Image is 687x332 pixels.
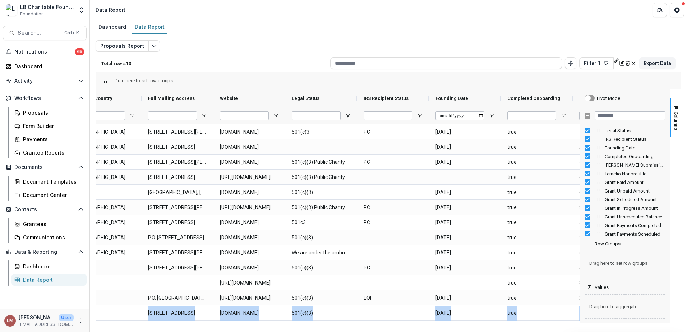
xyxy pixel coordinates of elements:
span: Legal Status [605,128,665,133]
span: Grant Unscheduled Balance [605,214,665,220]
span: true [507,260,566,275]
span: Values [595,285,609,290]
div: Payments [23,135,81,143]
span: [DOMAIN_NAME] [220,245,279,260]
span: PC [364,260,423,275]
span: Drag here to set row groups [115,78,173,83]
a: Grantees [11,218,87,230]
input: Mailing Country Filter Input [76,111,125,120]
div: LB Charitable Foundation [20,3,74,11]
span: [DOMAIN_NAME] [220,140,279,155]
span: true [507,215,566,230]
span: Row Groups [595,241,621,246]
button: Open Data & Reporting [3,246,87,258]
span: [DOMAIN_NAME] [220,260,279,275]
button: Get Help [670,3,684,17]
span: [DATE] [435,200,494,215]
span: 501(c)(3) [292,185,351,200]
input: Full Mailing Address Filter Input [148,111,197,120]
div: Grant Unpaid Amount Column [580,186,670,195]
span: Workflows [14,95,75,101]
div: Proposals [23,109,81,116]
span: 501(c)(3) [292,260,351,275]
div: Grant Payments Scheduled Column [580,230,670,238]
span: Foundation [20,11,44,17]
input: Legal Status Filter Input [292,111,341,120]
div: Temelio Grant Submission Id Column [580,161,670,169]
span: Founding Date [435,96,468,101]
span: [DATE] [435,185,494,200]
a: Data Report [11,274,87,286]
span: IRS Recipient Status [605,137,665,142]
button: Open entity switcher [77,3,87,17]
span: 501(c)(3) [292,306,351,321]
input: Website Filter Input [220,111,269,120]
span: [STREET_ADDRESS][PERSON_NAME] [148,200,207,215]
a: Dashboard [3,60,87,72]
span: We are under the umbrella of the [US_STATE][DEMOGRAPHIC_DATA]. [292,245,351,260]
span: [DATE] [435,291,494,305]
span: Grant In Progress Amount [605,206,665,211]
div: Row Groups [580,246,670,280]
button: Open Filter Menu [129,113,135,119]
span: [GEOGRAPHIC_DATA] [76,230,135,245]
a: Document Center [11,189,87,201]
button: Open Filter Menu [489,113,494,119]
span: P.O. [GEOGRAPHIC_DATA]-0427, [GEOGRAPHIC_DATA] [148,291,207,305]
span: 65 [75,48,84,55]
span: true [507,185,566,200]
span: IRS Recipient Status [364,96,409,101]
button: Delete [625,57,631,69]
span: PC [364,125,423,139]
span: Completed Onboarding [507,96,560,101]
div: Dashboard [23,263,81,270]
span: Grant Paid Amount [605,180,665,185]
span: US [76,291,135,305]
button: Open Contacts [3,204,87,215]
div: Row Groups [115,78,173,83]
button: Rename [613,57,619,64]
div: Legal Status Column [580,126,670,135]
button: More [77,317,85,325]
div: Loida Mendoza [7,318,13,323]
span: [GEOGRAPHIC_DATA] [76,155,135,170]
div: IRS Recipient Status Column [580,135,670,143]
span: Grant Unpaid Amount [605,188,665,194]
span: true [507,200,566,215]
nav: breadcrumb [93,5,128,15]
input: Filter Columns Input [595,111,665,120]
a: Document Templates [11,176,87,188]
span: [PERSON_NAME] Submission Id [605,162,665,168]
span: 501(c)(3) Public Charity [292,155,351,170]
span: [GEOGRAPHIC_DATA] [76,245,135,260]
button: default [631,57,636,69]
span: [DATE] [435,245,494,260]
p: User [59,314,74,321]
span: 501(c)(3) [292,291,351,305]
span: Grant Payments Completed [605,223,665,228]
div: Grant Paid Amount Column [580,178,670,186]
div: Data Report [23,276,81,283]
span: [DATE] [435,306,494,321]
span: [DOMAIN_NAME] [220,155,279,170]
span: Documents [14,164,75,170]
span: Website [220,96,238,101]
span: [GEOGRAPHIC_DATA], [GEOGRAPHIC_DATA] [148,185,207,200]
div: Grantee Reports [23,149,81,156]
span: 501(c)(3) Public Charity [292,200,351,215]
div: Pivot Mode [597,96,620,101]
div: Values [580,290,670,323]
a: Proposals [11,107,87,119]
span: [DATE] [435,140,494,155]
span: 501c3 [292,215,351,230]
span: [STREET_ADDRESS] [148,306,207,321]
div: Data Report [132,22,167,32]
span: 501(c)(3) Public Charity [292,170,351,185]
span: [DATE] [435,155,494,170]
p: [EMAIL_ADDRESS][DOMAIN_NAME] [19,321,74,328]
div: Dashboard [96,22,129,32]
span: US [76,306,135,321]
div: Document Templates [23,178,81,185]
input: IRS Recipient Status Filter Input [364,111,412,120]
div: Completed Onboarding Column [580,152,670,161]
